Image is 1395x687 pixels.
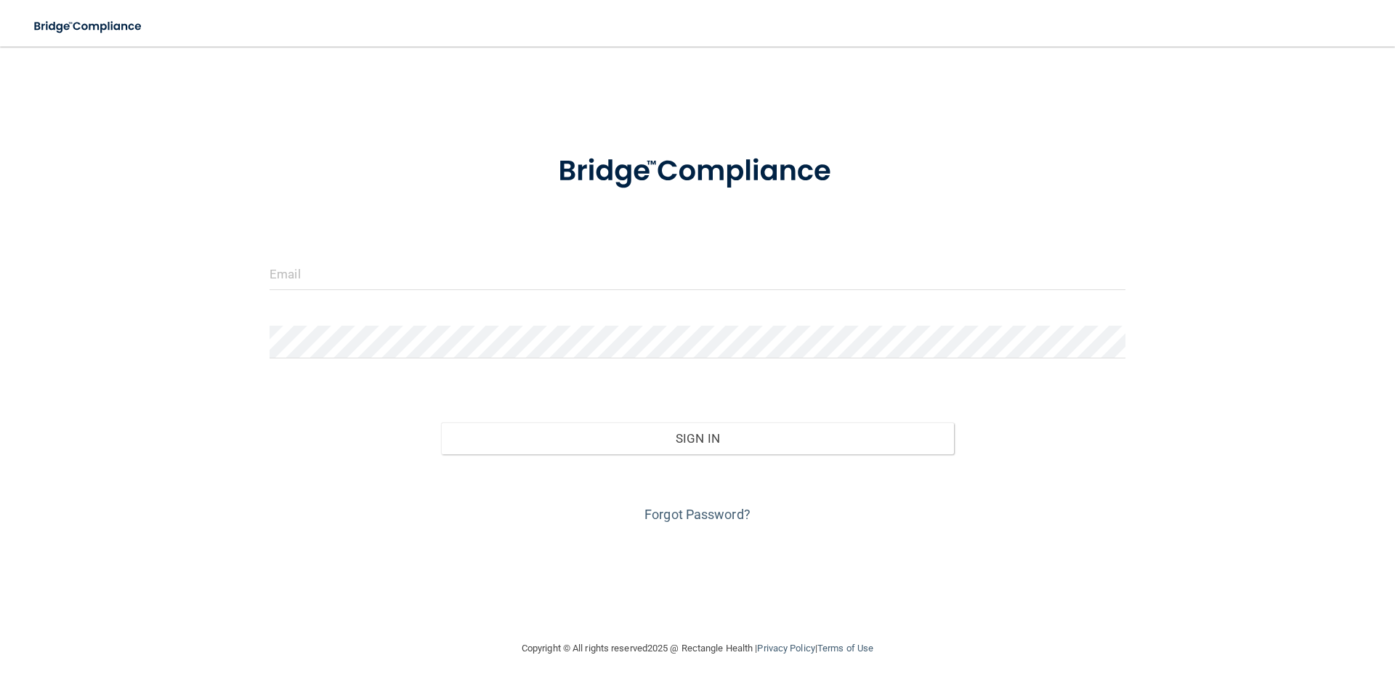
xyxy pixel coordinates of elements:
[528,134,867,209] img: bridge_compliance_login_screen.278c3ca4.svg
[817,643,873,654] a: Terms of Use
[432,625,963,672] div: Copyright © All rights reserved 2025 @ Rectangle Health | |
[441,422,955,454] button: Sign In
[644,507,751,522] a: Forgot Password?
[270,257,1125,290] input: Email
[757,643,814,654] a: Privacy Policy
[22,12,155,41] img: bridge_compliance_login_screen.278c3ca4.svg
